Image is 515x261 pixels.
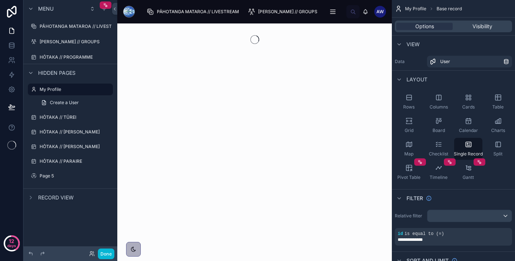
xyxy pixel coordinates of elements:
[28,84,113,95] a: My Profile
[424,138,453,160] button: Checklist
[38,5,54,12] span: Menu
[40,158,111,164] label: HŌTAKA // PARAIRE
[157,9,239,15] span: PĀHOTANGA MATAROA // LIVESTREAM
[395,91,423,113] button: Rows
[141,4,346,20] div: scrollable content
[40,87,108,92] label: My Profile
[407,195,423,202] span: Filter
[38,194,74,201] span: Record view
[246,5,323,18] a: [PERSON_NAME] // GROUPS
[427,56,512,67] a: User
[433,128,445,133] span: Board
[397,174,420,180] span: Pivot Table
[484,138,512,160] button: Split
[123,6,135,18] img: App logo
[258,9,317,15] span: [PERSON_NAME] // GROUPS
[492,104,504,110] span: Table
[395,213,424,219] label: Relative filter
[28,36,113,48] a: [PERSON_NAME] // GROUPS
[415,23,434,30] span: Options
[404,231,444,236] span: is equal to (=)
[472,23,492,30] span: Visibility
[404,151,413,157] span: Map
[454,161,482,183] button: Gantt
[144,5,244,18] a: PĀHOTANGA MATAROA // LIVESTREAM
[429,151,448,157] span: Checklist
[28,21,113,32] a: PĀHOTANGA MATAROA // LIVESTREAM
[454,138,482,160] button: Single Record
[98,249,114,259] button: Done
[9,238,14,245] p: 12
[454,91,482,113] button: Cards
[28,126,113,138] a: HŌTAKA // [PERSON_NAME]
[459,128,478,133] span: Calendar
[40,114,111,120] label: HŌTAKA // TŪREI
[28,170,113,182] a: Page 5
[398,231,403,236] span: id
[407,41,420,48] span: View
[493,151,503,157] span: Split
[28,51,113,63] a: HŌTAKA // PROGRAMME
[424,114,453,136] button: Board
[430,174,448,180] span: Timeline
[454,151,483,157] span: Single Record
[491,128,505,133] span: Charts
[40,54,111,60] label: HŌTAKA // PROGRAMME
[28,155,113,167] a: HŌTAKA // PARAIRE
[430,104,448,110] span: Columns
[437,6,462,12] span: Base record
[40,129,111,135] label: HŌTAKA // [PERSON_NAME]
[28,111,113,123] a: HŌTAKA // TŪREI
[40,144,111,150] label: HŌTAKA // [PERSON_NAME]
[40,23,125,29] label: PĀHOTANGA MATAROA // LIVESTREAM
[40,39,111,45] label: [PERSON_NAME] // GROUPS
[38,69,76,77] span: Hidden pages
[50,100,79,106] span: Create a User
[484,114,512,136] button: Charts
[37,97,113,109] a: Create a User
[395,59,424,65] label: Data
[424,91,453,113] button: Columns
[395,161,423,183] button: Pivot Table
[405,6,426,12] span: My Profile
[407,76,427,83] span: Layout
[463,174,474,180] span: Gantt
[7,240,16,251] p: days
[403,104,415,110] span: Rows
[424,161,453,183] button: Timeline
[28,141,113,152] a: HŌTAKA // [PERSON_NAME]
[484,91,512,113] button: Table
[462,104,475,110] span: Cards
[405,128,413,133] span: Grid
[440,59,450,65] span: User
[395,114,423,136] button: Grid
[40,173,111,179] label: Page 5
[395,138,423,160] button: Map
[454,114,482,136] button: Calendar
[376,9,384,15] span: AW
